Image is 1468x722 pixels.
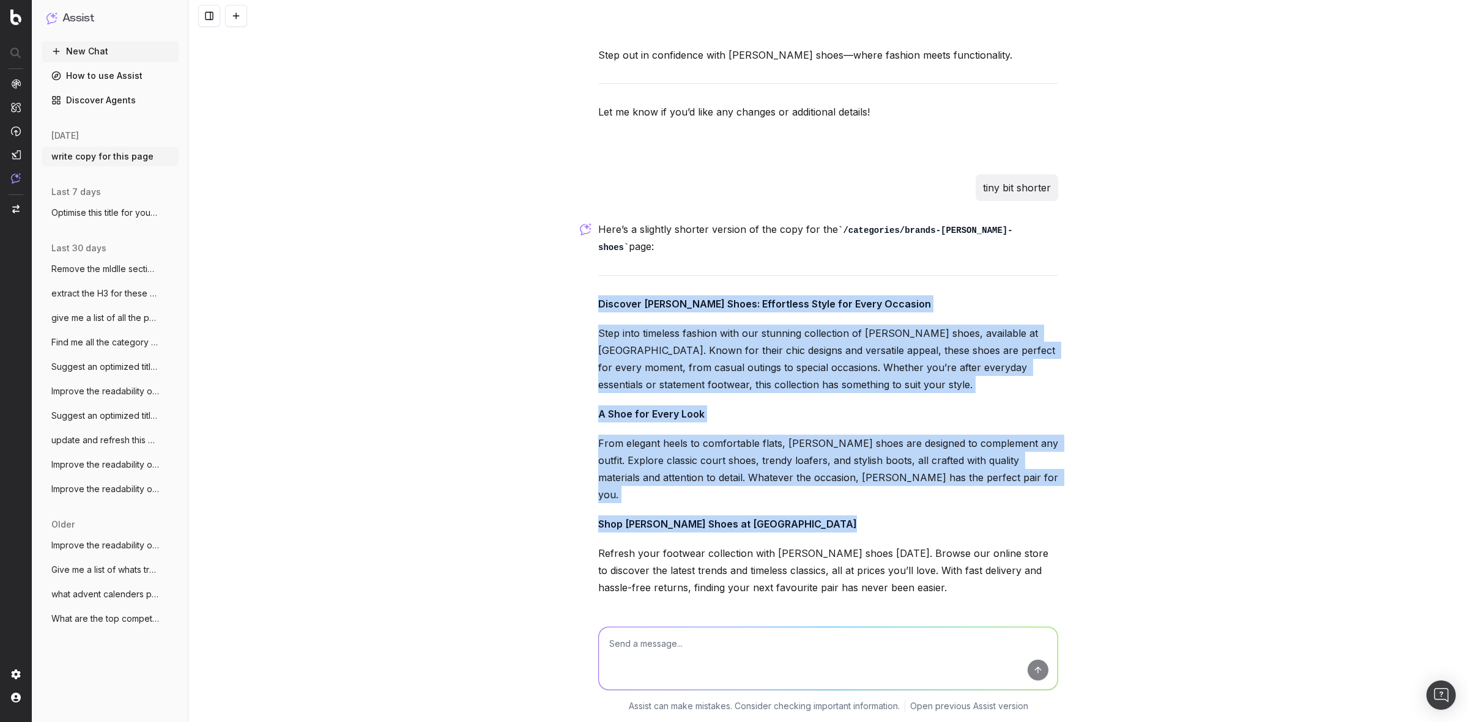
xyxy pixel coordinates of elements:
button: Remove the mIdlle sections of these meta [42,259,179,279]
img: Assist [11,173,21,183]
span: what advent calenders pages can I create [51,588,159,600]
span: Suggest an optimized title and descripti [51,361,159,373]
p: From elegant heels to comfortable flats, [PERSON_NAME] shoes are designed to complement any outfi... [598,435,1058,503]
button: Improve the readability of [URL] [42,381,179,401]
strong: A Shoe for Every Look [598,408,705,420]
a: Discover Agents [42,90,179,110]
button: extract the H3 for these pages - Full UR [42,284,179,303]
img: Activation [11,126,21,136]
img: Intelligence [11,102,21,112]
button: Give me a list of whats trendings [42,560,179,580]
button: Assist [46,10,174,27]
a: Open previous Assist version [910,700,1028,712]
button: Improve the readability of [URL] [42,536,179,555]
h1: Assist [62,10,94,27]
span: extract the H3 for these pages - Full UR [51,287,159,300]
button: Improve the readability of [URL] [42,479,179,499]
span: Improve the readability of [URL] [51,539,159,551]
button: What are the top competitors ranking for [42,609,179,628]
button: Find me all the category pages that have [42,333,179,352]
span: Suggest an optimized title and descripti [51,410,159,422]
p: Let me know if you’d like any changes or additional details! [598,103,1058,120]
button: Optimise this title for youtube - Autumn [42,203,179,223]
span: write copy for this page [51,150,154,163]
span: Optimise this title for youtube - Autumn [51,207,159,219]
img: My account [11,693,21,702]
span: last 30 days [51,242,106,254]
strong: Shop [PERSON_NAME] Shoes at [GEOGRAPHIC_DATA] [598,518,857,530]
span: give me a list of all the pages that hav [51,312,159,324]
img: Switch project [12,205,20,213]
img: Studio [11,150,21,160]
button: Improve the readability of [URL] [42,455,179,474]
button: update and refresh this copy for this pa [42,430,179,450]
p: Step out in confidence with [PERSON_NAME] shoes—where fashion meets functionality. [598,46,1058,64]
button: Suggest an optimized title and descripti [42,406,179,425]
span: Remove the mIdlle sections of these meta [51,263,159,275]
a: How to use Assist [42,66,179,86]
p: tiny bit shorter [983,179,1051,196]
p: Here’s a slightly shorter version of the copy for the page: [598,221,1058,256]
span: Improve the readability of [URL] [51,459,159,471]
img: Setting [11,669,21,679]
img: Assist [46,12,57,24]
span: Find me all the category pages that have [51,336,159,348]
span: older [51,518,75,531]
button: what advent calenders pages can I create [42,584,179,604]
span: What are the top competitors ranking for [51,613,159,625]
span: Give me a list of whats trendings [51,564,159,576]
button: New Chat [42,42,179,61]
span: update and refresh this copy for this pa [51,434,159,446]
button: Suggest an optimized title and descripti [42,357,179,377]
p: Assist can make mistakes. Consider checking important information. [629,700,900,712]
button: write copy for this page [42,147,179,166]
span: [DATE] [51,130,79,142]
img: Botify assist logo [580,223,591,235]
span: Improve the readability of [URL] [51,483,159,495]
span: last 7 days [51,186,101,198]
strong: Discover [PERSON_NAME] Shoes: Effortless Style for Every Occasion [598,298,931,310]
img: Analytics [11,79,21,89]
button: give me a list of all the pages that hav [42,308,179,328]
p: Step into timeless fashion with our stunning collection of [PERSON_NAME] shoes, available at [GEO... [598,325,1058,393]
div: Open Intercom Messenger [1426,680,1456,710]
span: Improve the readability of [URL] [51,385,159,397]
img: Botify logo [10,9,21,25]
p: Refresh your footwear collection with [PERSON_NAME] shoes [DATE]. Browse our online store to disc... [598,545,1058,596]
